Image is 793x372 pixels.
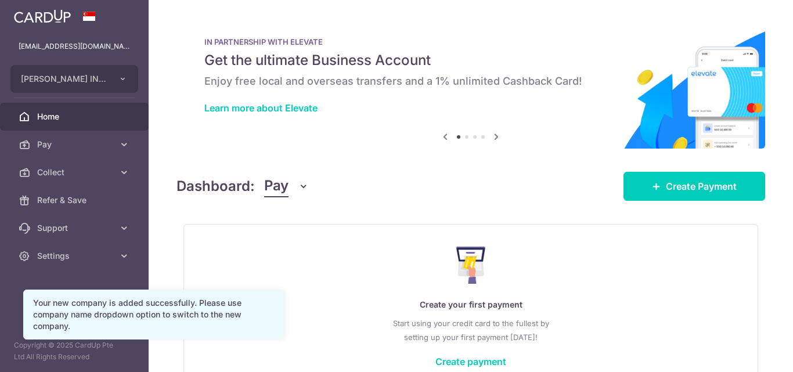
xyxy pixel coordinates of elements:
[204,37,737,46] p: IN PARTNERSHIP WITH ELEVATE
[21,73,107,85] span: [PERSON_NAME] INTERIOR DESIGN PTE. LTD.
[264,175,309,197] button: Pay
[37,194,114,206] span: Refer & Save
[264,175,289,197] span: Pay
[207,316,734,344] p: Start using your credit card to the fullest by setting up your first payment [DATE]!
[207,298,734,312] p: Create your first payment
[623,172,765,201] a: Create Payment
[666,179,737,193] span: Create Payment
[14,9,71,23] img: CardUp
[204,51,737,70] h5: Get the ultimate Business Account
[37,111,114,122] span: Home
[435,356,506,367] a: Create payment
[204,74,737,88] h6: Enjoy free local and overseas transfers and a 1% unlimited Cashback Card!
[37,139,114,150] span: Pay
[204,102,318,114] a: Learn more about Elevate
[10,65,138,93] button: [PERSON_NAME] INTERIOR DESIGN PTE. LTD.
[176,19,765,149] img: Renovation banner
[176,176,255,197] h4: Dashboard:
[37,222,114,234] span: Support
[37,250,114,262] span: Settings
[456,247,486,284] img: Make Payment
[37,167,114,178] span: Collect
[19,41,130,52] p: [EMAIL_ADDRESS][DOMAIN_NAME]
[33,297,273,332] div: Your new company is added successfully. Please use company name dropdown option to switch to the ...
